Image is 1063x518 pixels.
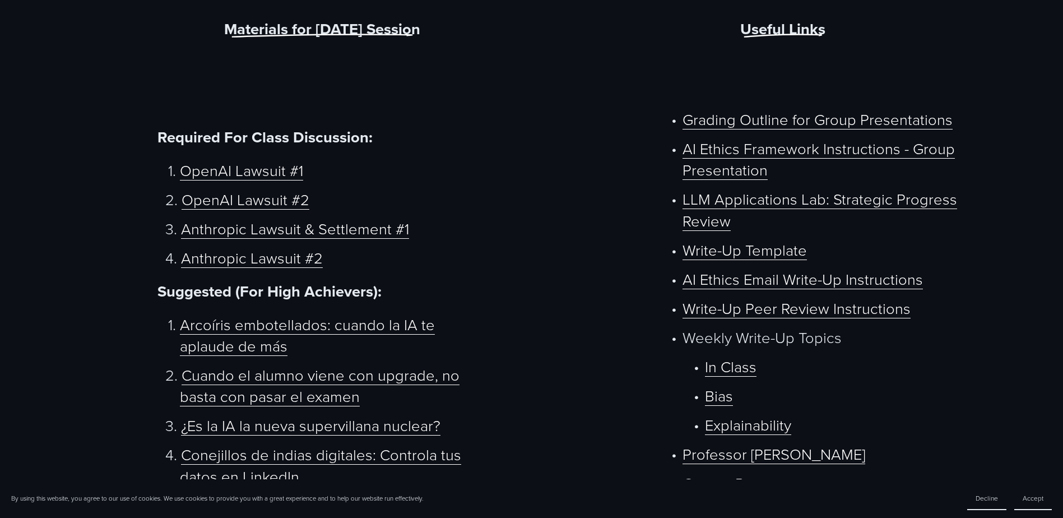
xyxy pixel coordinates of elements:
[224,17,420,40] strong: Materials for [DATE] Session
[683,137,955,180] a: AI Ethics Framework Instructions - Group Presentation
[180,159,303,181] a: OpenAI Lawsuit #1
[683,297,911,318] a: Write-Up Peer Review Instructions
[683,239,807,260] a: Write-Up Template
[180,313,435,356] a: Arcoíris embotellados: cuando la IA te aplaude de más
[181,218,409,239] a: Anthropic Lawsuit & Settlement #1
[740,17,825,40] strong: Useful Links
[181,247,323,268] a: Anthropic Lawsuit #2
[182,188,309,210] a: OpenAI Lawsuit #2
[11,494,424,503] p: By using this website, you agree to our use of cookies. We use cookies to provide you with a grea...
[683,108,953,129] a: Grading Outline for Group Presentations
[683,268,923,289] a: AI Ethics Email Write-Up Instructions
[180,443,461,486] a: Conejillos de indias digitales: Controla tus datos en LinkedIn
[705,385,733,406] a: Bias
[157,126,373,148] strong: Required For Class Discussion:
[1014,487,1052,510] button: Accept
[1023,493,1043,503] span: Accept
[976,493,998,503] span: Decline
[683,326,989,348] p: Weekly Write-Up Topics
[157,280,382,302] strong: Suggested (For High Achievers):
[683,472,769,493] a: Course Page
[180,364,459,406] a: Cuando el alumno viene con upgrade, no basta con pasar el examen
[705,355,756,377] a: In Class
[683,443,865,464] a: Professor [PERSON_NAME]
[705,414,791,435] a: Explainability
[181,414,440,436] a: ¿Es la IA la nueva supervillana nuclear?
[683,188,957,230] a: LLM Applications Lab: Strategic Progress Review
[967,487,1006,510] button: Decline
